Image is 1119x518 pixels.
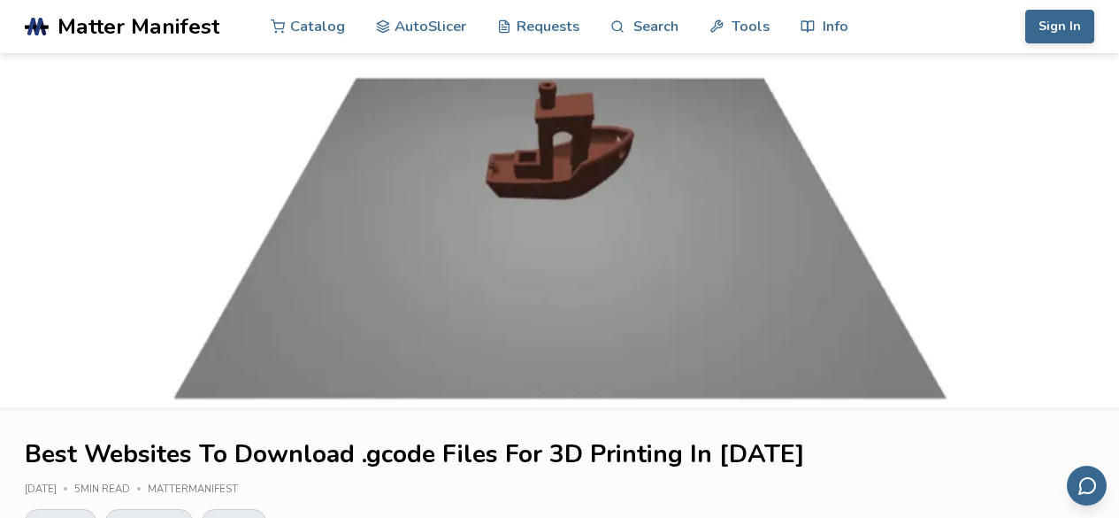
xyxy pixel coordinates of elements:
span: Matter Manifest [57,14,219,39]
div: 5 min read [74,484,148,496]
div: [DATE] [25,484,74,496]
h1: Best Websites To Download .gcode Files For 3D Printing In [DATE] [25,441,1094,468]
div: MatterManifest [148,484,250,496]
button: Sign In [1025,10,1094,43]
button: Send feedback via email [1067,466,1107,506]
